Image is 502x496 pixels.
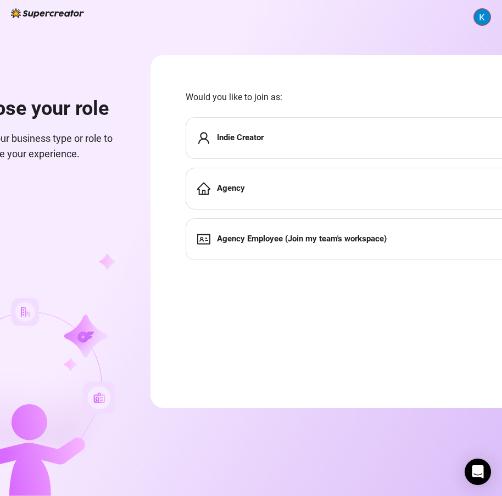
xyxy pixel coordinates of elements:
[197,131,210,145] span: user
[474,9,490,25] img: ACg8ocKmkuVbh7p4-_p7jn4-8y56LC_q0unFlPp0nXGxfgATWvgGsg=s96-c
[197,182,210,195] span: home
[217,133,264,142] strong: Indie Creator
[217,183,245,193] strong: Agency
[11,8,84,18] img: logo
[217,234,387,244] strong: Agency Employee (Join my team's workspace)
[197,233,210,246] span: idcard
[465,459,491,485] div: Open Intercom Messenger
